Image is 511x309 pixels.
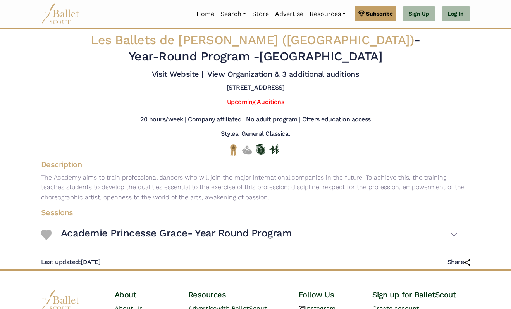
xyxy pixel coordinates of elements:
span: Subscribe [366,9,393,18]
a: Visit Website | [152,69,203,79]
a: Search [217,6,249,22]
h5: No adult program | [246,116,300,124]
a: Store [249,6,272,22]
h3: Academie Princesse Grace- Year Round Program [61,227,292,240]
span: Year-Round Program - [129,49,259,64]
img: In Person [269,144,279,154]
a: View Organization & 3 additional auditions [207,69,359,79]
a: Log In [442,6,470,22]
a: Sign Up [403,6,435,22]
h4: Description [35,159,477,169]
p: The Academy aims to train professional dancers who will join the major international companies in... [35,173,477,202]
h5: Company affiliated | [188,116,244,124]
a: Resources [306,6,349,22]
h5: Share [447,258,470,266]
a: Upcoming Auditions [227,98,284,105]
h5: 20 hours/week | [140,116,186,124]
h5: [DATE] [41,258,101,266]
h4: Sessions [35,207,464,218]
img: gem.svg [358,9,365,18]
button: Academie Princesse Grace- Year Round Program [61,224,458,246]
span: Les Ballets de [PERSON_NAME] ([GEOGRAPHIC_DATA]) [91,33,414,47]
span: Last updated: [41,258,81,266]
h5: [STREET_ADDRESS] [227,84,284,92]
h5: Offers education access [302,116,371,124]
h4: Sign up for BalletScout [372,290,470,300]
a: Advertise [272,6,306,22]
h2: - [GEOGRAPHIC_DATA] [77,32,433,64]
h5: Styles: General Classical [221,130,290,138]
h4: Follow Us [299,290,360,300]
img: National [229,144,238,156]
img: No Financial Aid [242,144,252,156]
a: Subscribe [355,6,396,21]
a: Home [193,6,217,22]
h4: About [115,290,176,300]
img: Heart [41,230,52,240]
h4: Resources [188,290,286,300]
img: Offers Scholarship [256,144,265,155]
